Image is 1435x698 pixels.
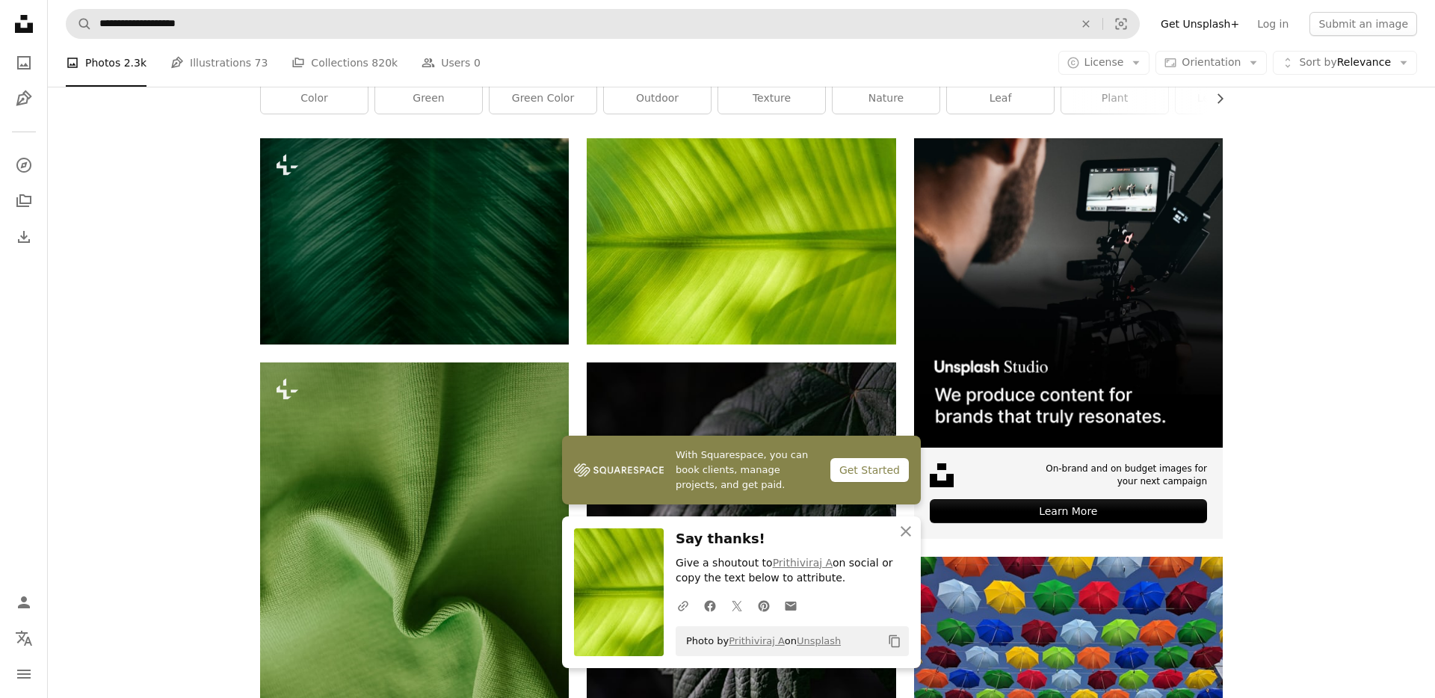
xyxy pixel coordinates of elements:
[1299,55,1391,70] span: Relevance
[9,186,39,216] a: Collections
[261,84,368,114] a: color
[797,635,841,646] a: Unsplash
[914,639,1223,652] a: blue umbrella lot during daytime
[1103,10,1139,38] button: Visual search
[750,590,777,620] a: Share on Pinterest
[67,10,92,38] button: Search Unsplash
[697,590,723,620] a: Share on Facebook
[914,138,1223,447] img: file-1715652217532-464736461acbimage
[1206,84,1223,114] button: scroll list to the right
[562,436,921,504] a: With Squarespace, you can book clients, manage projects, and get paid.Get Started
[9,587,39,617] a: Log in / Sign up
[882,628,907,654] button: Copy to clipboard
[9,659,39,689] button: Menu
[1309,12,1417,36] button: Submit an image
[490,84,596,114] a: green color
[718,84,825,114] a: texture
[9,623,39,653] button: Language
[830,458,909,482] div: Get Started
[9,48,39,78] a: Photos
[291,39,398,87] a: Collections 820k
[930,463,954,487] img: file-1631678316303-ed18b8b5cb9cimage
[422,39,481,87] a: Users 0
[260,235,569,248] a: Close-up of dark green palm fronds.
[676,448,818,492] span: With Squarespace, you can book clients, manage projects, and get paid.
[773,557,833,569] a: Prithiviraj A
[1084,56,1124,68] span: License
[833,84,939,114] a: nature
[587,138,895,344] img: A close up of a large green leaf
[930,499,1207,523] div: Learn More
[1058,51,1150,75] button: License
[9,222,39,252] a: Download History
[170,39,268,87] a: Illustrations 73
[260,138,569,344] img: Close-up of dark green palm fronds.
[947,84,1054,114] a: leaf
[1299,56,1336,68] span: Sort by
[729,635,785,646] a: Prithiviraj A
[574,459,664,481] img: file-1747939142011-51e5cc87e3c9
[679,629,841,653] span: Photo by on
[914,138,1223,539] a: On-brand and on budget images for your next campaignLearn More
[777,590,804,620] a: Share over email
[1037,463,1207,488] span: On-brand and on budget images for your next campaign
[604,84,711,114] a: outdoor
[1182,56,1241,68] span: Orientation
[9,84,39,114] a: Illustrations
[375,84,482,114] a: green
[587,235,895,248] a: A close up of a large green leaf
[1155,51,1267,75] button: Orientation
[9,150,39,180] a: Explore
[260,587,569,600] a: A close up view of a green fabric
[1152,12,1248,36] a: Get Unsplash+
[255,55,268,71] span: 73
[1176,84,1283,114] a: leaf texture
[1070,10,1102,38] button: Clear
[66,9,1140,39] form: Find visuals sitewide
[9,9,39,42] a: Home — Unsplash
[676,528,909,550] h3: Say thanks!
[474,55,481,71] span: 0
[1061,84,1168,114] a: plant
[1273,51,1417,75] button: Sort byRelevance
[1248,12,1297,36] a: Log in
[676,556,909,586] p: Give a shoutout to on social or copy the text below to attribute.
[723,590,750,620] a: Share on Twitter
[371,55,398,71] span: 820k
